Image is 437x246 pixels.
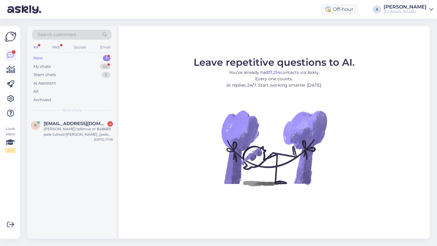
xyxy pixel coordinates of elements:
span: New chats [62,108,82,113]
span: k [34,123,37,128]
div: Web [51,43,61,51]
div: 2 / 3 [5,148,16,153]
div: A [373,5,381,14]
div: 0 [102,72,110,78]
a: [PERSON_NAME][DOMAIN_NAME] [384,5,433,14]
div: AI Assistant [33,80,56,86]
div: 4 [107,121,113,127]
div: Look Here [5,126,16,153]
div: All [32,43,39,51]
div: [DATE] 17:06 [94,137,113,142]
div: New [33,55,43,61]
div: 65 [100,64,110,70]
span: Search customers [38,32,76,38]
img: No Chat active [219,93,329,202]
div: [DOMAIN_NAME] [384,9,427,14]
div: Socials [73,43,87,51]
div: [PERSON_NAME] tellimus nr 848689 pole tulnud [PERSON_NAME] ,(pole rämpspost all ka) ning pole näh... [44,126,113,137]
div: Team chats [33,72,56,78]
div: My chats [33,64,51,70]
b: 17,214 [268,70,280,75]
p: You’ve already had contacts via Askly. Every one counts. AI replies 24/7. Start working smarter [... [194,69,355,88]
div: 1 [103,55,110,61]
span: Leave repetitive questions to AI. [194,56,355,68]
img: Askly Logo [5,31,16,42]
div: Off-hour [321,4,358,15]
div: All [33,88,39,95]
div: Archived [33,97,51,103]
div: [PERSON_NAME] [384,5,427,9]
span: kriskl44s@gmail.com [44,121,107,126]
div: Email [99,43,112,51]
